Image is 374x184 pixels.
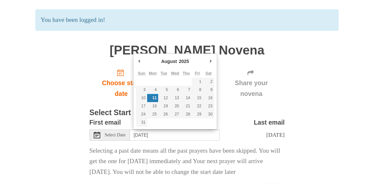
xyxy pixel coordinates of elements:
[158,110,169,118] button: 26
[90,109,285,117] h3: Select Start Date
[181,94,192,102] button: 14
[254,117,285,128] label: Last email
[181,102,192,110] button: 21
[170,110,181,118] button: 27
[181,110,192,118] button: 28
[225,78,278,99] span: Share your novena
[136,118,147,127] button: 31
[160,56,178,66] div: August
[90,117,121,128] label: First email
[183,71,190,76] abbr: Thursday
[266,131,284,138] span: [DATE]
[90,146,285,178] p: Selecting a past date means all the past prayers have been skipped. You will get the one for [DAT...
[208,56,214,66] button: Next Month
[192,86,203,94] button: 8
[90,64,153,102] a: Choose start date
[170,102,181,110] button: 20
[170,86,181,94] button: 6
[147,110,158,118] button: 25
[218,64,285,102] div: Click "Next" to confirm your start date first.
[203,94,214,102] button: 16
[147,86,158,94] button: 4
[170,94,181,102] button: 13
[96,78,147,99] span: Choose start date
[203,86,214,94] button: 9
[203,110,214,118] button: 30
[195,71,200,76] abbr: Friday
[147,94,158,102] button: 11
[192,94,203,102] button: 15
[203,78,214,86] button: 2
[178,56,190,66] div: 2025
[147,102,158,110] button: 18
[192,102,203,110] button: 22
[203,102,214,110] button: 23
[149,71,157,76] abbr: Monday
[105,133,126,137] span: Select Date
[205,71,212,76] abbr: Saturday
[171,71,179,76] abbr: Wednesday
[138,71,145,76] abbr: Sunday
[136,56,143,66] button: Previous Month
[136,110,147,118] button: 24
[192,78,203,86] button: 1
[192,110,203,118] button: 29
[136,94,147,102] button: 10
[90,43,285,57] h1: [PERSON_NAME] Novena
[130,130,220,141] input: Use the arrow keys to pick a date
[158,102,169,110] button: 19
[158,94,169,102] button: 12
[136,102,147,110] button: 17
[136,86,147,94] button: 3
[181,86,192,94] button: 7
[160,71,167,76] abbr: Tuesday
[35,9,339,31] p: You have been logged in!
[158,86,169,94] button: 5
